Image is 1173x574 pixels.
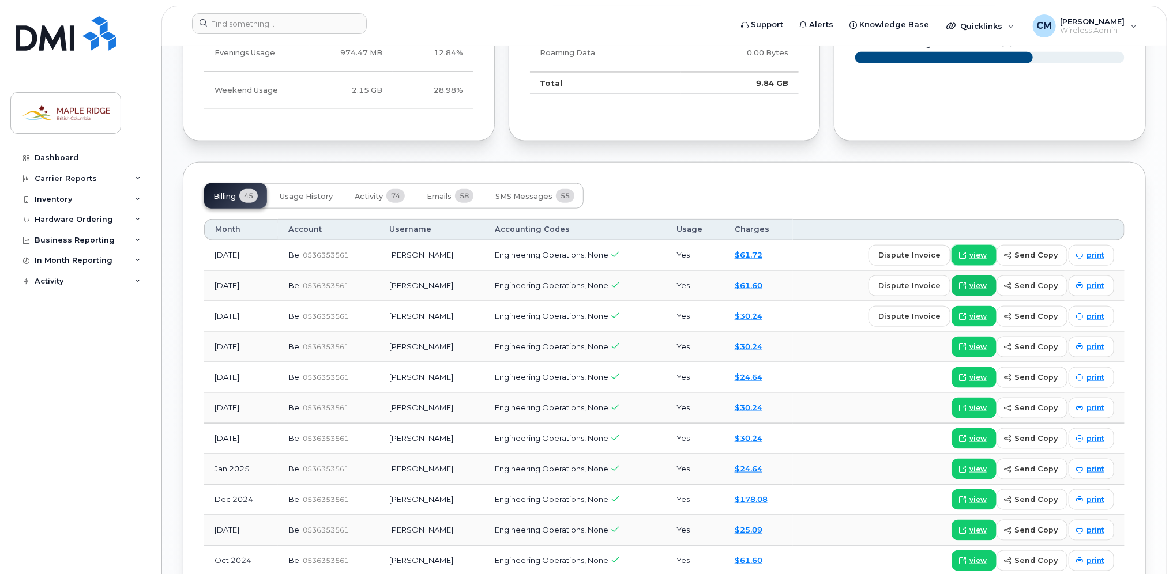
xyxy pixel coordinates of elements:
[1025,14,1145,37] div: Colin Munialo
[666,485,724,515] td: Yes
[204,454,278,485] td: Jan 2025
[666,219,724,240] th: Usage
[379,424,485,454] td: [PERSON_NAME]
[530,35,681,72] td: Roaming Data
[1069,459,1114,479] a: print
[379,515,485,546] td: [PERSON_NAME]
[495,433,608,443] span: Engineering Operations, None
[869,245,950,266] button: dispute invoice
[952,337,997,357] a: view
[969,556,987,566] span: view
[666,424,724,454] td: Yes
[969,433,987,444] span: view
[495,250,608,259] span: Engineering Operations, None
[1069,489,1114,510] a: print
[952,489,997,510] a: view
[666,301,724,332] td: Yes
[1086,464,1104,474] span: print
[204,515,278,546] td: [DATE]
[1086,250,1104,260] span: print
[724,219,793,240] th: Charges
[952,520,997,541] a: view
[303,434,349,443] span: 0536353561
[455,189,473,203] span: 58
[997,550,1067,571] button: send copy
[952,367,997,388] a: view
[666,515,724,546] td: Yes
[495,192,552,201] span: SMS Messages
[204,35,303,72] td: Evenings Usage
[1061,26,1125,35] span: Wireless Admin
[969,342,987,352] span: view
[666,393,724,424] td: Yes
[1086,342,1104,352] span: print
[495,311,608,320] span: Engineering Operations, None
[1014,311,1058,322] span: send copy
[1086,433,1104,444] span: print
[952,398,997,418] a: view
[379,271,485,301] td: [PERSON_NAME]
[681,35,799,72] td: 0.00 Bytes
[878,250,941,260] span: dispute invoice
[379,393,485,424] td: [PERSON_NAME]
[1014,372,1058,383] span: send copy
[751,19,783,31] span: Support
[997,428,1067,449] button: send copy
[303,403,349,412] span: 0536353561
[192,13,367,34] input: Find something...
[495,464,608,473] span: Engineering Operations, None
[969,464,987,474] span: view
[288,372,303,382] span: Bell
[393,35,473,72] td: 12.84%
[288,525,303,534] span: Bell
[303,312,349,320] span: 0536353561
[681,72,799,94] td: 9.84 GB
[204,240,278,271] td: [DATE]
[303,526,349,534] span: 0536353561
[495,281,608,290] span: Engineering Operations, None
[303,373,349,382] span: 0536353561
[1069,367,1114,388] a: print
[791,13,841,36] a: Alerts
[969,525,987,535] span: view
[859,19,929,31] span: Knowledge Base
[809,19,833,31] span: Alerts
[1069,398,1114,418] a: print
[952,428,997,449] a: view
[204,271,278,301] td: [DATE]
[1014,463,1058,474] span: send copy
[1014,494,1058,505] span: send copy
[1069,306,1114,327] a: print
[1014,555,1058,566] span: send copy
[997,367,1067,388] button: send copy
[960,21,1002,31] span: Quicklinks
[303,465,349,473] span: 0536353561
[997,520,1067,541] button: send copy
[1086,311,1104,322] span: print
[427,192,452,201] span: Emails
[735,281,762,290] a: $61.60
[288,464,303,473] span: Bell
[495,372,608,382] span: Engineering Operations, None
[379,454,485,485] td: [PERSON_NAME]
[666,362,724,393] td: Yes
[530,72,681,94] td: Total
[288,281,303,290] span: Bell
[1014,341,1058,352] span: send copy
[204,72,473,109] tr: Friday from 6:00pm to Monday 8:00am
[1014,250,1058,260] span: send copy
[869,275,950,296] button: dispute invoice
[379,219,485,240] th: Username
[733,13,791,36] a: Support
[735,494,768,504] a: $178.08
[952,550,997,571] a: view
[204,219,278,240] th: Month
[495,342,608,351] span: Engineering Operations, None
[288,311,303,320] span: Bell
[1069,428,1114,449] a: print
[666,454,724,485] td: Yes
[204,424,278,454] td: [DATE]
[997,489,1067,510] button: send copy
[735,403,762,412] a: $30.24
[204,301,278,332] td: [DATE]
